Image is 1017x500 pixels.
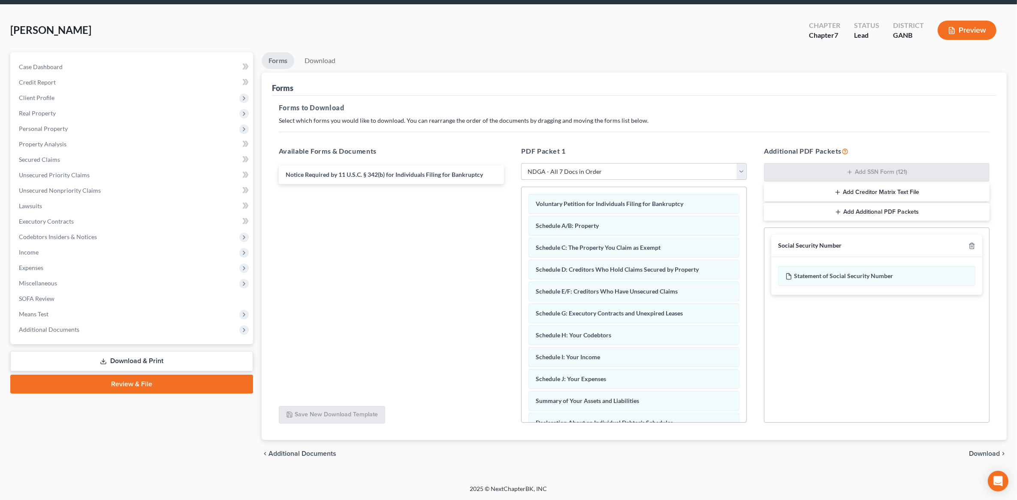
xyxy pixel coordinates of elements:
a: Lawsuits [12,198,253,214]
a: Forms [262,52,294,69]
a: SOFA Review [12,291,253,306]
span: Schedule H: Your Codebtors [536,331,611,339]
h5: Forms to Download [279,103,990,113]
a: Download & Print [10,351,253,371]
h5: Additional PDF Packets [764,146,990,156]
span: Secured Claims [19,156,60,163]
h5: PDF Packet 1 [521,146,747,156]
span: Personal Property [19,125,68,132]
span: Schedule C: The Property You Claim as Exempt [536,244,661,251]
div: Lead [854,30,879,40]
span: Declaration About an Individual Debtor's Schedules [536,419,673,426]
span: Schedule J: Your Expenses [536,375,606,382]
span: Codebtors Insiders & Notices [19,233,97,240]
a: Review & File [10,375,253,394]
span: Schedule I: Your Income [536,353,600,361]
a: Download [298,52,342,69]
span: Schedule A/B: Property [536,222,599,229]
span: Case Dashboard [19,63,63,70]
div: District [893,21,924,30]
a: Case Dashboard [12,59,253,75]
span: Download [969,450,1000,457]
a: Unsecured Priority Claims [12,167,253,183]
div: Social Security Number [778,242,842,250]
div: Chapter [809,21,840,30]
span: Expenses [19,264,43,271]
span: Additional Documents [19,326,79,333]
p: Select which forms you would like to download. You can rearrange the order of the documents by dr... [279,116,990,125]
span: Voluntary Petition for Individuals Filing for Bankruptcy [536,200,683,207]
div: 2025 © NextChapterBK, INC [264,485,753,500]
i: chevron_right [1000,450,1007,457]
span: Additional Documents [269,450,336,457]
div: Status [854,21,879,30]
span: [PERSON_NAME] [10,24,91,36]
span: Means Test [19,310,48,318]
button: Save New Download Template [279,406,385,424]
button: Add Creditor Matrix Text File [764,183,990,201]
a: Property Analysis [12,136,253,152]
a: Secured Claims [12,152,253,167]
span: Property Analysis [19,140,66,148]
div: Chapter [809,30,840,40]
i: chevron_left [262,450,269,457]
span: Unsecured Nonpriority Claims [19,187,101,194]
button: Add Additional PDF Packets [764,203,990,221]
a: Unsecured Nonpriority Claims [12,183,253,198]
span: Miscellaneous [19,279,57,287]
span: Income [19,248,39,256]
span: Schedule D: Creditors Who Hold Claims Secured by Property [536,266,699,273]
div: Forms [272,83,293,93]
span: Credit Report [19,79,56,86]
span: 7 [834,31,838,39]
span: Client Profile [19,94,54,101]
span: Schedule E/F: Creditors Who Have Unsecured Claims [536,288,678,295]
a: Executory Contracts [12,214,253,229]
div: GANB [893,30,924,40]
span: Schedule G: Executory Contracts and Unexpired Leases [536,309,683,317]
a: chevron_left Additional Documents [262,450,336,457]
span: Notice Required by 11 U.S.C. § 342(b) for Individuals Filing for Bankruptcy [286,171,483,178]
div: Statement of Social Security Number [778,266,975,286]
button: Download chevron_right [969,450,1007,457]
span: Lawsuits [19,202,42,209]
span: Executory Contracts [19,218,74,225]
button: Add SSN Form (121) [764,163,990,182]
span: SOFA Review [19,295,54,302]
button: Preview [938,21,996,40]
a: Credit Report [12,75,253,90]
span: Unsecured Priority Claims [19,171,90,179]
span: Real Property [19,109,56,117]
span: Summary of Your Assets and Liabilities [536,397,639,404]
div: Open Intercom Messenger [988,471,1008,491]
h5: Available Forms & Documents [279,146,504,156]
